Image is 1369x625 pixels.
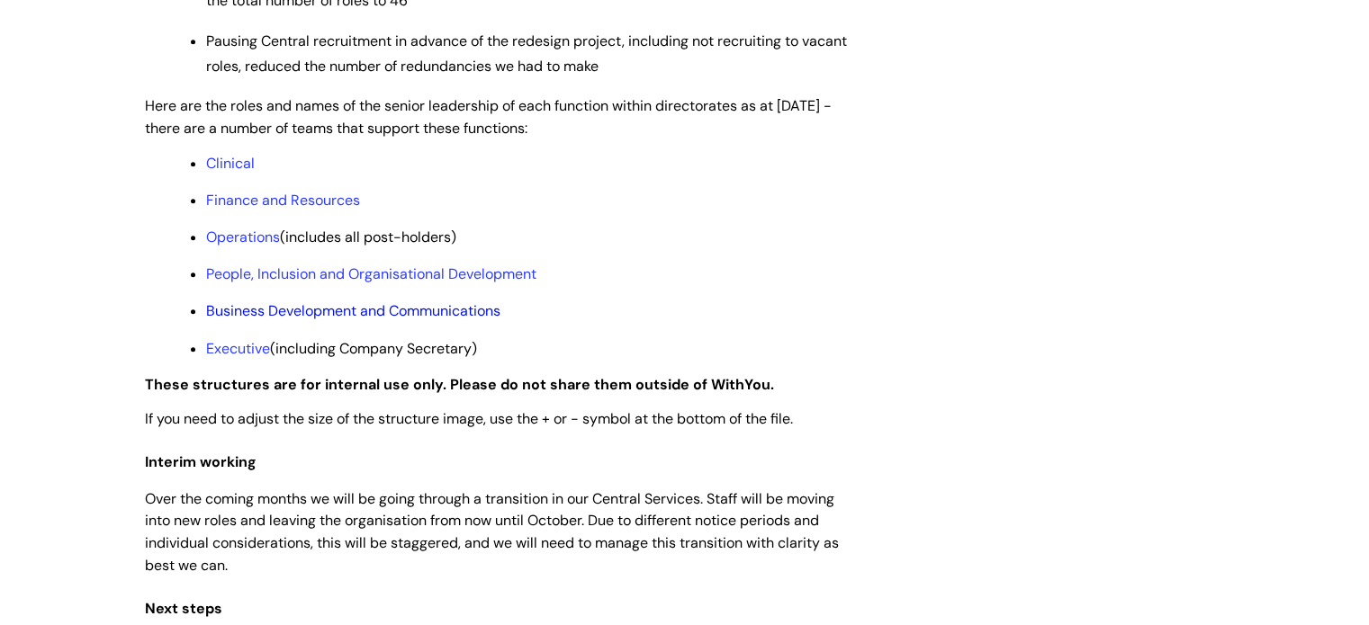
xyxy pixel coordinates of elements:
a: Clinical [206,154,255,173]
span: If you need to adjust the size of the structure image, use the + or - symbol at the bottom of the... [145,409,793,428]
span: Here are the roles and names of the senior leadership of each function within directorates as at ... [145,96,832,138]
span: Next steps [145,599,222,618]
strong: These structures are for internal use only. Please do not share them outside of WithYou. [145,375,774,394]
a: Finance and Resources [206,191,360,210]
span: Interim working [145,452,257,471]
a: Business Development and Communications [206,301,500,320]
p: Pausing Central recruitment in advance of the redesign project, including not recruiting to vacan... [206,29,856,81]
span: (including Company Secretary) [206,339,477,358]
a: Operations [206,228,280,246]
span: Over the coming months we will be going through a transition in our Central Services. Staff will ... [145,489,839,575]
a: People, Inclusion and Organisational Development [206,264,536,283]
span: (includes all post-holders) [206,228,456,246]
a: Executive [206,339,270,358]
